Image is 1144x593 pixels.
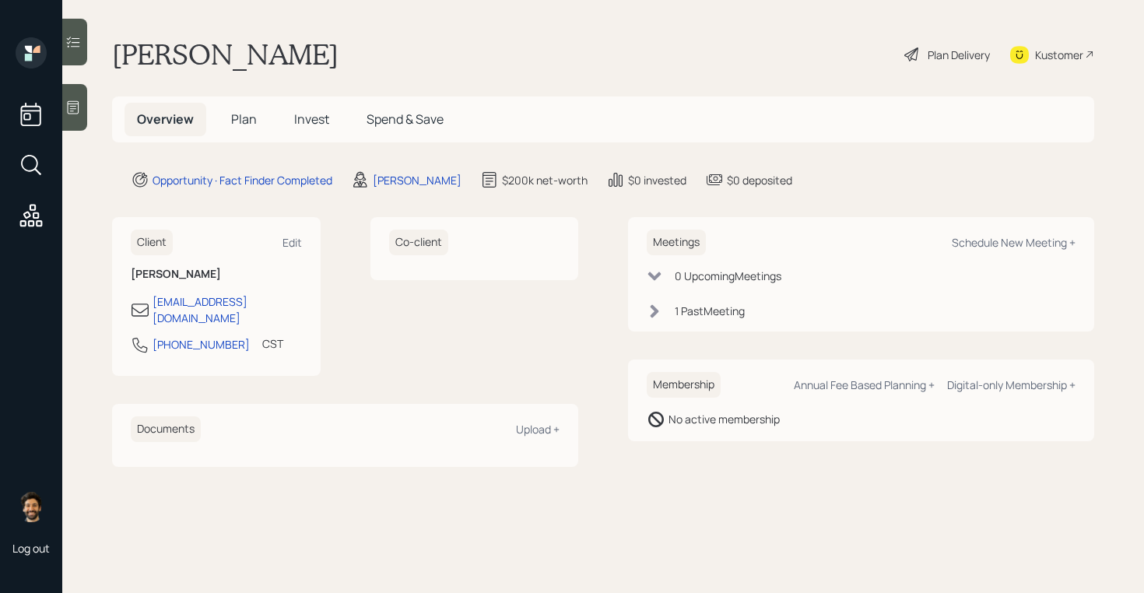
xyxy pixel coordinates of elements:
h6: Co-client [389,230,448,255]
h6: [PERSON_NAME] [131,268,302,281]
span: Invest [294,111,329,128]
div: No active membership [669,411,780,427]
span: Spend & Save [367,111,444,128]
span: Plan [231,111,257,128]
img: eric-schwartz-headshot.png [16,491,47,522]
div: Upload + [516,422,560,437]
div: Edit [282,235,302,250]
div: $0 invested [628,172,686,188]
div: 1 Past Meeting [675,303,745,319]
div: Log out [12,541,50,556]
div: [EMAIL_ADDRESS][DOMAIN_NAME] [153,293,302,326]
div: Digital-only Membership + [947,377,1076,392]
h6: Meetings [647,230,706,255]
span: Overview [137,111,194,128]
div: Annual Fee Based Planning + [794,377,935,392]
div: Opportunity · Fact Finder Completed [153,172,332,188]
div: Kustomer [1035,47,1083,63]
h6: Documents [131,416,201,442]
h6: Client [131,230,173,255]
div: $0 deposited [727,172,792,188]
div: [PERSON_NAME] [373,172,461,188]
h6: Membership [647,372,721,398]
div: 0 Upcoming Meeting s [675,268,781,284]
div: Plan Delivery [928,47,990,63]
div: $200k net-worth [502,172,588,188]
div: [PHONE_NUMBER] [153,336,250,353]
div: CST [262,335,283,352]
div: Schedule New Meeting + [952,235,1076,250]
h1: [PERSON_NAME] [112,37,339,72]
